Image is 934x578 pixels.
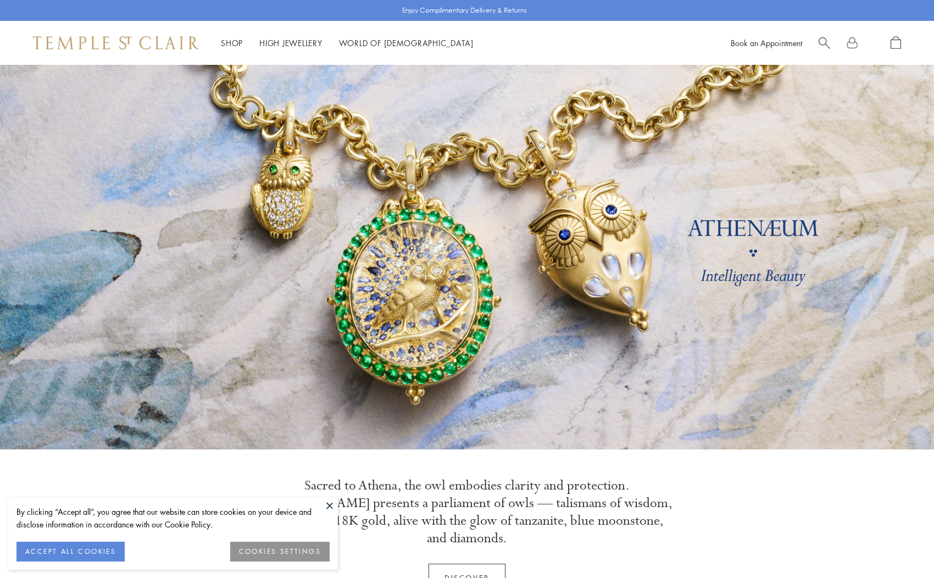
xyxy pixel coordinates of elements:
nav: Main navigation [221,36,474,50]
img: Temple St. Clair [33,36,199,49]
button: ACCEPT ALL COOKIES [16,542,125,562]
a: Search [819,36,830,50]
button: COOKIES SETTINGS [230,542,330,562]
div: By clicking “Accept all”, you agree that our website can store cookies on your device and disclos... [16,505,330,531]
p: Sacred to Athena, the owl embodies clarity and protection. [PERSON_NAME] presents a parliament of... [261,477,673,547]
a: World of [DEMOGRAPHIC_DATA]World of [DEMOGRAPHIC_DATA] [339,37,474,48]
a: Book an Appointment [731,37,802,48]
a: Open Shopping Bag [891,36,901,50]
p: Enjoy Complimentary Delivery & Returns [402,5,527,16]
a: ShopShop [221,37,243,48]
a: High JewelleryHigh Jewellery [259,37,323,48]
